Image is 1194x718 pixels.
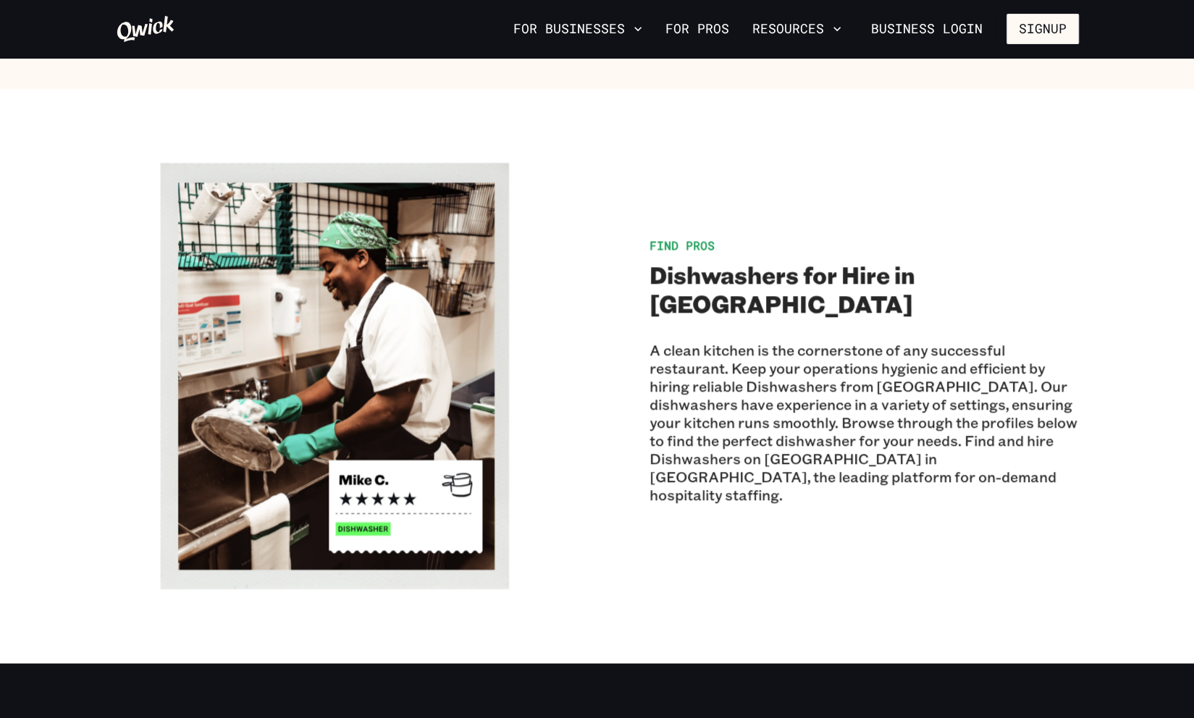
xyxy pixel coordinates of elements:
button: Signup [1006,14,1079,44]
button: For Businesses [508,17,648,41]
p: A clean kitchen is the cornerstone of any successful restaurant. Keep your operations hygienic an... [649,341,1079,504]
button: Resources [747,17,847,41]
img: Dishwasher standing at a sink. [116,161,545,591]
span: Find Pros [649,237,715,253]
a: For Pros [660,17,735,41]
a: Business Login [859,14,995,44]
h2: Dishwashers for Hire in [GEOGRAPHIC_DATA] [649,260,1079,318]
